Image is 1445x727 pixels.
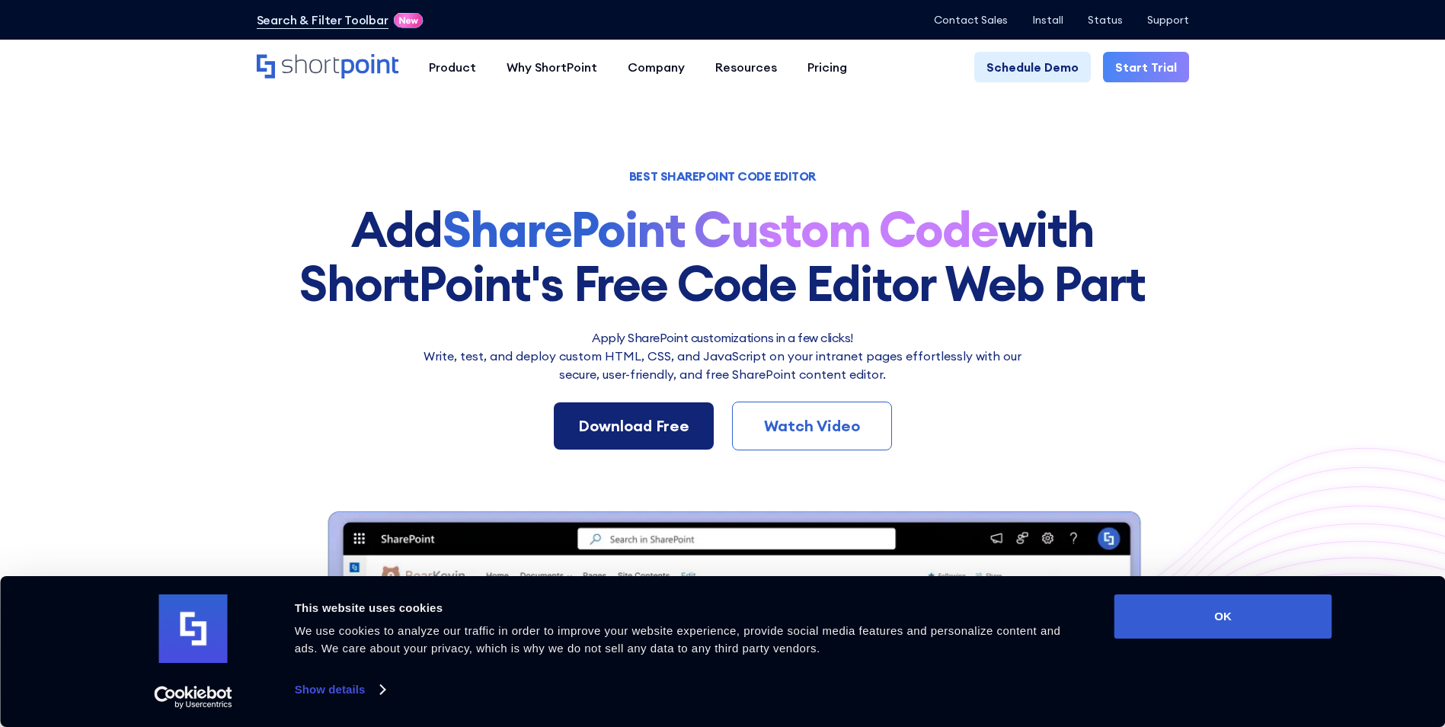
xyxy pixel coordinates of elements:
a: Why ShortPoint [491,52,612,82]
div: Watch Video [757,415,867,437]
img: logo [159,594,228,663]
a: Status [1088,14,1123,26]
a: Pricing [792,52,862,82]
span: We use cookies to analyze our traffic in order to improve your website experience, provide social... [295,624,1061,655]
button: OK [1114,594,1332,639]
a: Company [612,52,700,82]
a: Product [414,52,491,82]
a: Download Free [554,402,714,450]
a: Contact Sales [934,14,1008,26]
div: This website uses cookies [295,599,1080,617]
a: Install [1032,14,1063,26]
div: Download Free [578,415,689,437]
p: Write, test, and deploy custom HTML, CSS, and JavaScript on your intranet pages effortlessly wi﻿t... [414,347,1031,383]
a: Schedule Demo [974,52,1091,82]
a: Show details [295,678,385,701]
div: Company [628,58,685,76]
h1: Add with ShortPoint's Free Code Editor Web Part [257,203,1189,310]
a: Resources [700,52,792,82]
h2: Apply SharePoint customizations in a few clicks! [414,328,1031,347]
h1: BEST SHAREPOINT CODE EDITOR [257,171,1189,181]
a: Watch Video [732,402,892,450]
div: Resources [715,58,777,76]
a: Search & Filter Toolbar [257,11,388,29]
a: Support [1147,14,1189,26]
a: Start Trial [1103,52,1189,82]
div: Pricing [807,58,847,76]
div: Why ShortPoint [507,58,597,76]
a: Home [257,54,398,80]
a: Usercentrics Cookiebot - opens in a new window [126,686,260,709]
div: Product [429,58,476,76]
strong: SharePoint Custom Code [443,198,999,260]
